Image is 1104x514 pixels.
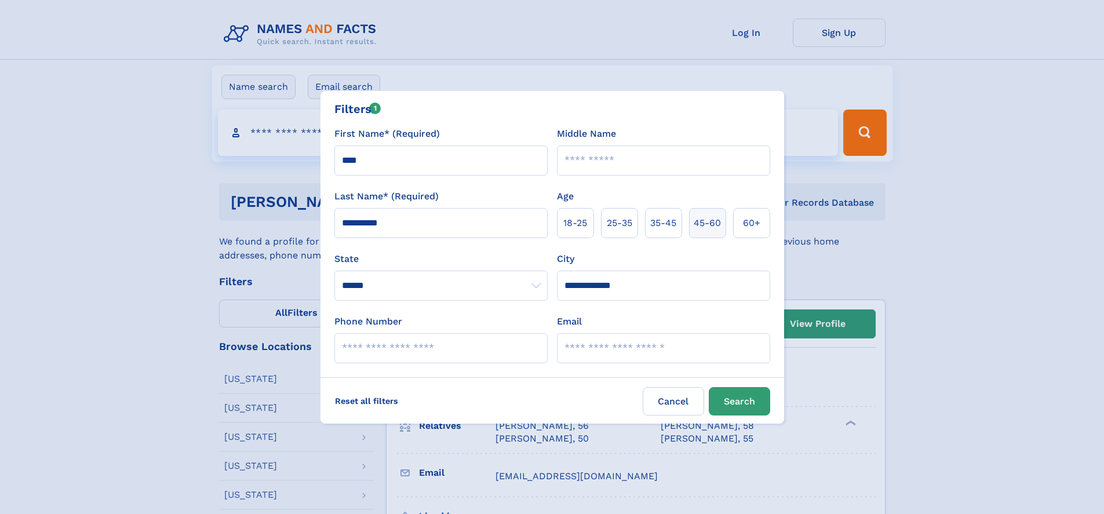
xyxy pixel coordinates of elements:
[334,252,548,266] label: State
[557,315,582,329] label: Email
[557,252,574,266] label: City
[563,216,587,230] span: 18‑25
[650,216,676,230] span: 35‑45
[334,189,439,203] label: Last Name* (Required)
[334,100,381,118] div: Filters
[334,127,440,141] label: First Name* (Required)
[643,387,704,415] label: Cancel
[607,216,632,230] span: 25‑35
[709,387,770,415] button: Search
[327,387,406,415] label: Reset all filters
[557,189,574,203] label: Age
[557,127,616,141] label: Middle Name
[694,216,721,230] span: 45‑60
[743,216,760,230] span: 60+
[334,315,402,329] label: Phone Number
